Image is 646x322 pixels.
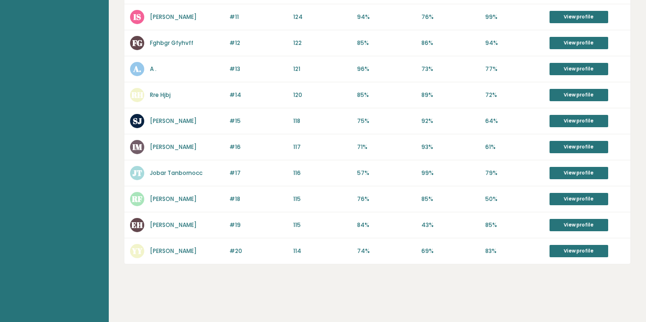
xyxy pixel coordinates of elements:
a: View profile [550,37,608,49]
p: 99% [485,13,543,21]
p: 76% [357,195,415,203]
p: 83% [485,247,543,255]
p: 93% [421,143,480,151]
text: YY [131,245,143,256]
p: 116 [293,169,351,177]
a: [PERSON_NAME] [150,13,197,21]
p: 64% [485,117,543,125]
p: 74% [357,247,415,255]
a: View profile [550,141,608,153]
text: SJ [133,115,142,126]
p: 72% [485,91,543,99]
p: 89% [421,91,480,99]
a: [PERSON_NAME] [150,247,197,255]
p: #15 [229,117,288,125]
p: 69% [421,247,480,255]
p: #12 [229,39,288,47]
p: 122 [293,39,351,47]
p: 114 [293,247,351,255]
p: 120 [293,91,351,99]
p: #11 [229,13,288,21]
a: [PERSON_NAME] [150,117,197,125]
a: View profile [550,11,608,23]
p: 117 [293,143,351,151]
p: #18 [229,195,288,203]
p: 124 [293,13,351,21]
text: JT [132,167,142,178]
p: 94% [485,39,543,47]
p: 75% [357,117,415,125]
p: 121 [293,65,351,73]
p: 85% [485,221,543,229]
p: 94% [357,13,415,21]
a: Rre Hjbj [150,91,171,99]
p: 61% [485,143,543,151]
p: 50% [485,195,543,203]
p: 115 [293,195,351,203]
a: View profile [550,115,608,127]
p: 76% [421,13,480,21]
p: 85% [357,91,415,99]
p: 99% [421,169,480,177]
p: 57% [357,169,415,177]
a: [PERSON_NAME] [150,221,197,229]
p: 73% [421,65,480,73]
p: #19 [229,221,288,229]
text: RF [131,193,142,204]
p: 118 [293,117,351,125]
p: #17 [229,169,288,177]
text: RH [131,89,143,100]
a: View profile [550,63,608,75]
a: View profile [550,219,608,231]
p: 84% [357,221,415,229]
text: IM [132,141,142,152]
text: A. [133,63,141,74]
a: View profile [550,193,608,205]
a: A . [150,65,157,73]
p: 96% [357,65,415,73]
text: EH [131,219,143,230]
p: #16 [229,143,288,151]
a: Fghbgr Gfyhvff [150,39,193,47]
a: View profile [550,167,608,179]
p: 85% [421,195,480,203]
a: View profile [550,89,608,101]
a: [PERSON_NAME] [150,195,197,203]
p: 77% [485,65,543,73]
p: 43% [421,221,480,229]
text: FG [132,37,142,48]
a: Jobar Tanbornocc [150,169,202,177]
a: [PERSON_NAME] [150,143,197,151]
a: View profile [550,245,608,257]
p: 115 [293,221,351,229]
p: #13 [229,65,288,73]
p: 79% [485,169,543,177]
text: IS [133,11,141,22]
p: 71% [357,143,415,151]
p: 92% [421,117,480,125]
p: #14 [229,91,288,99]
p: 85% [357,39,415,47]
p: #20 [229,247,288,255]
p: 86% [421,39,480,47]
